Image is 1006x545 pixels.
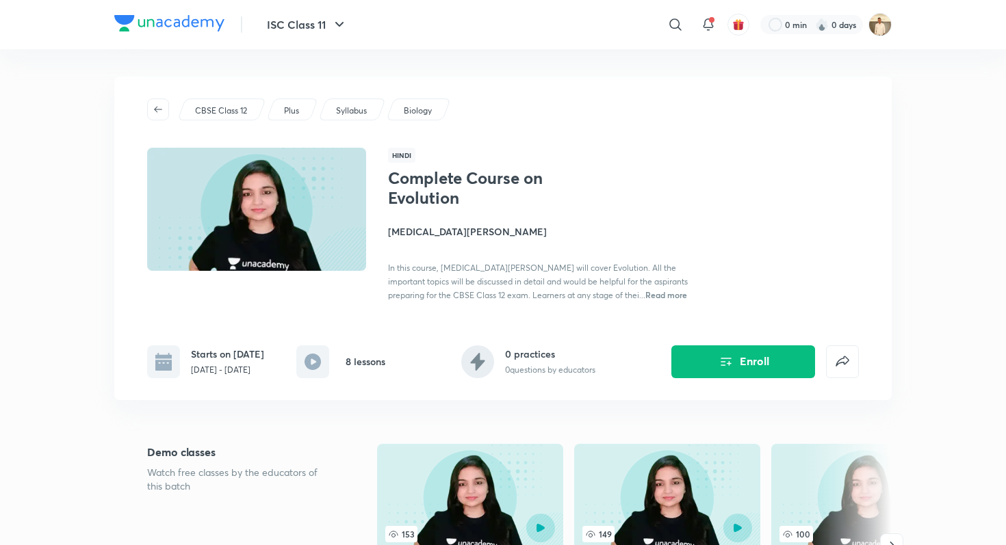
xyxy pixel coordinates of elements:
[284,105,299,117] p: Plus
[388,168,612,208] h1: Complete Course on Evolution
[193,105,250,117] a: CBSE Class 12
[336,105,367,117] p: Syllabus
[779,526,813,542] span: 100
[388,263,688,300] span: In this course, [MEDICAL_DATA][PERSON_NAME] will cover Evolution. All the important topics will b...
[191,347,264,361] h6: Starts on [DATE]
[147,444,333,460] h5: Demo classes
[505,347,595,361] h6: 0 practices
[147,466,333,493] p: Watch free classes by the educators of this batch
[402,105,435,117] a: Biology
[727,14,749,36] button: avatar
[815,18,829,31] img: streak
[195,105,247,117] p: CBSE Class 12
[191,364,264,376] p: [DATE] - [DATE]
[114,15,224,31] img: Company Logo
[114,15,224,35] a: Company Logo
[334,105,370,117] a: Syllabus
[732,18,745,31] img: avatar
[259,11,356,38] button: ISC Class 11
[645,289,687,300] span: Read more
[346,354,385,369] h6: 8 lessons
[868,13,892,36] img: Chandrakant Deshmukh
[388,224,695,239] h4: [MEDICAL_DATA][PERSON_NAME]
[671,345,815,378] button: Enroll
[145,146,368,272] img: Thumbnail
[404,105,432,117] p: Biology
[505,364,595,376] p: 0 questions by educators
[385,526,417,542] span: 153
[826,345,859,378] button: false
[388,148,415,163] span: Hindi
[582,526,615,542] span: 149
[282,105,302,117] a: Plus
